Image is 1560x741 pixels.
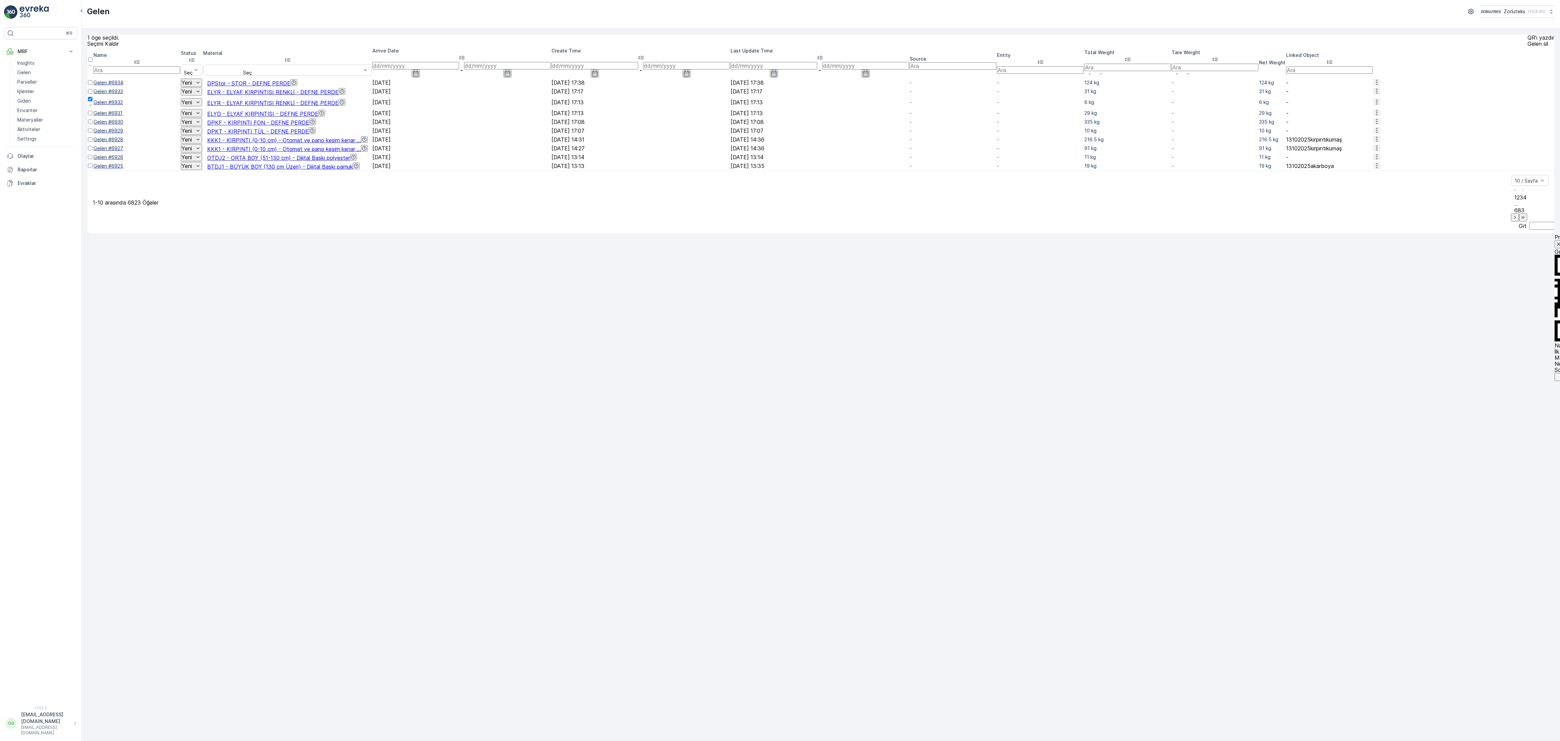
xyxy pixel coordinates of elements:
[1084,154,1171,161] p: 11 kg
[997,110,1084,117] p: -
[1286,79,1373,87] td: -
[1286,136,1373,143] p: 13102025kırpıntıkumaş
[731,109,909,117] td: [DATE] 17:13
[181,144,202,152] button: Yeni
[1084,79,1171,86] p: 124 kg
[93,79,180,86] a: Gelen #6934
[93,66,180,74] input: Ara
[31,145,42,150] span: 6 kg
[731,96,909,108] td: [DATE] 17:13
[1172,88,1258,95] p: -
[93,52,180,59] p: Name
[6,145,31,150] span: Net Tutar :
[1259,136,1285,143] p: 216.5 kg
[1259,88,1285,95] p: 31 kg
[181,50,202,57] p: Status
[206,70,288,76] p: Seç
[1259,79,1285,86] p: 124 kg
[15,115,77,125] a: Materyaller
[181,128,192,134] p: Yeni
[207,163,353,170] a: BTDJ1 - BÜYÜK BOY (130 cm Üzeri) - Dijital Baskı pamuk
[207,110,318,117] a: ELYD - ELYAF KIRPINTISI - DEFNE PERDE
[207,80,290,87] span: DPStor - STOR - DEFNE PERDE
[997,119,1084,125] p: -
[4,706,77,710] span: v 1.52.2
[1172,145,1258,152] p: -
[997,154,1084,161] p: -
[1286,87,1373,96] td: -
[93,154,180,161] a: Gelen #6926
[181,80,192,86] p: Yeni
[1084,145,1171,152] p: 91 kg
[1286,163,1373,169] p: 13102025akarboya
[910,88,996,95] p: -
[372,162,551,170] td: [DATE]
[18,153,74,160] p: Olaylar
[88,102,93,108] div: Toggle Row Selected
[1084,119,1171,125] p: 335 kg
[181,118,202,126] button: Yeni
[93,145,180,152] a: Gelen #6927
[1527,35,1554,41] p: QR'ı yazdır
[997,145,1084,152] p: -
[207,89,339,96] span: ELYR - ELYAF KIRPINTISI RENKLİ - DEFNE PERDE
[30,122,40,128] span: 6 kg
[910,79,996,86] p: -
[15,134,77,144] a: Settings
[17,60,35,66] p: Insights
[910,119,996,125] p: -
[731,144,909,152] td: [DATE] 14:36
[1084,88,1171,95] p: 31 kg
[1172,163,1258,169] p: -
[207,100,339,106] span: ELYR - ELYAF KIRPINTISI RENKLİ - DEFNE PERDE
[93,199,158,206] p: 1-10 arasında 6823 Öğeler
[4,176,77,190] a: Evraklar
[43,133,153,139] span: ELYR - ELYAF KIRPINTISI RENKLİ - DEFNE PERDE
[207,137,361,144] span: KKK1 - KIRPINTI (0-10 cm) - Otomat ve pano kesim kenar ...
[372,127,551,135] td: [DATE]
[1172,110,1258,117] p: -
[1084,99,1171,106] p: 6 kg
[1172,99,1258,106] p: -
[87,6,110,17] p: Gelen
[997,52,1084,59] p: Entity
[17,135,37,142] p: Settings
[17,69,31,76] p: Gelen
[372,62,459,69] input: dd/mm/yyyy
[910,127,996,134] p: -
[181,88,192,94] p: Yeni
[1084,136,1171,143] p: 216.5 kg
[181,119,192,125] p: Yeni
[15,87,77,96] a: İşlemler
[6,718,17,729] div: GG
[551,109,730,117] td: [DATE] 17:13
[4,163,77,176] a: Raporlar
[731,127,909,135] td: [DATE] 17:07
[1528,9,1545,14] p: ( +03:00 )
[1084,64,1171,71] input: Ara
[1172,127,1258,134] p: -
[18,166,74,173] p: Raporlar
[643,62,730,69] input: dd/mm/yyyy
[181,109,202,117] button: Yeni
[207,128,309,135] span: DPKT - KIRPINTI TÜL - DEFNE PERDE
[1286,109,1373,117] td: -
[17,107,38,114] p: Envanter
[93,88,180,95] a: Gelen #6933
[1286,145,1373,151] p: 13102025kırpıntıkumaş
[997,88,1084,95] p: -
[93,119,180,125] a: Gelen #6930
[17,79,37,85] p: Parseller
[181,98,202,106] button: Yeni
[372,118,551,126] td: [DATE]
[1172,49,1258,56] p: Tare Weight
[1259,110,1285,117] p: 29 kg
[1172,64,1258,71] input: Ara
[997,127,1084,134] p: -
[181,162,202,170] button: Yeni
[181,87,202,96] button: Yeni
[15,125,77,134] a: Aktiviteler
